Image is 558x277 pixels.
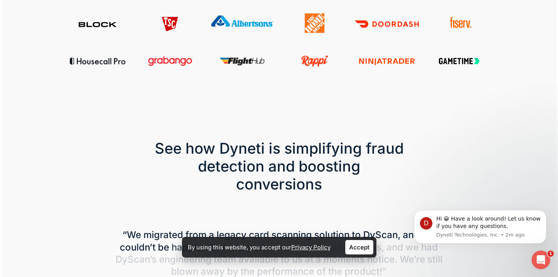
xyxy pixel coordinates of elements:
span: to [281,253,290,265]
a: Privacy Policy [291,244,331,251]
span: notice. [367,253,397,265]
span: legacy [217,229,247,241]
a: Accept [345,240,373,254]
img: client [282,13,347,33]
span: scanning [271,229,312,241]
h3: See how Dyneti is simplifying fraud detection and boosting conversions [154,139,404,193]
span: 1 [548,251,554,257]
img: client [427,50,492,70]
img: client [65,50,130,70]
span: “We [122,229,141,241]
span: available [238,253,278,265]
iframe: Intercom live chat [532,251,550,269]
span: from [185,229,206,241]
p: By using this website, you accept our [188,242,331,252]
img: client [65,13,130,33]
iframe: Intercom notifications message [402,198,558,256]
span: card [249,229,269,241]
span: DyScan, [363,229,401,241]
span: couldn’t [120,241,156,253]
img: client [138,50,202,70]
span: be [158,241,169,253]
span: team [214,253,236,265]
span: us [292,253,303,265]
span: solution [314,229,350,241]
img: client [427,13,492,33]
span: migrated [143,229,183,241]
span: moments [324,253,365,265]
span: to [352,229,361,241]
span: We’re [400,253,425,265]
img: client [210,13,275,33]
span: DyScan’s [115,253,157,265]
img: client [282,50,347,70]
img: client [138,13,202,33]
span: still [427,253,443,265]
span: a [209,229,214,241]
span: and [387,241,403,253]
img: client [355,13,419,33]
img: client [355,50,419,70]
img: client [210,50,275,70]
span: engineering [159,253,212,265]
span: a [316,253,321,265]
span: at [305,253,313,265]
